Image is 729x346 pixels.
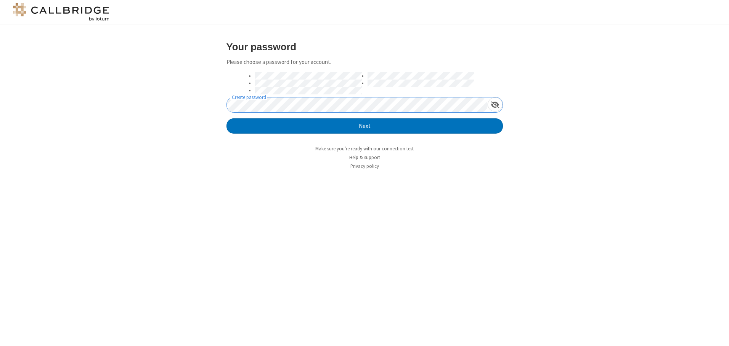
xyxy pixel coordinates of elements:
a: Privacy policy [350,163,379,169]
button: Next [226,118,503,134]
p: Please choose a password for your account. [226,58,503,67]
a: Make sure you're ready with our connection test [315,145,414,152]
a: Help & support [349,154,380,161]
div: Show password [488,97,503,112]
input: Create password [227,97,488,112]
img: logo@2x.png [11,3,111,21]
h3: Your password [226,41,503,52]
